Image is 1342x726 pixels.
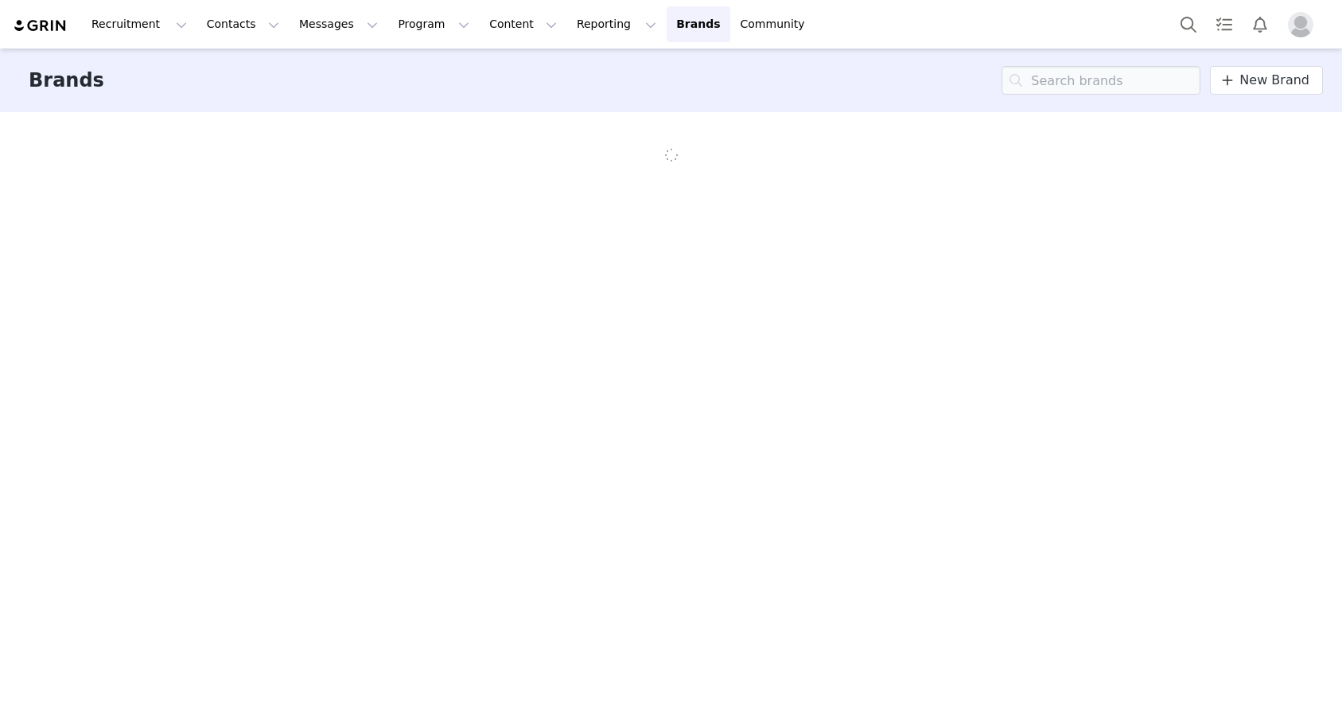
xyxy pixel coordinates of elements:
button: Messages [290,6,387,42]
h3: Brands [29,66,104,95]
input: Search brands [1002,66,1200,95]
a: Community [731,6,822,42]
button: Recruitment [82,6,196,42]
button: Contacts [197,6,289,42]
button: Notifications [1243,6,1278,42]
button: Search [1171,6,1206,42]
a: Tasks [1207,6,1242,42]
a: Brands [667,6,729,42]
a: New Brand [1210,66,1323,95]
span: New Brand [1239,71,1309,90]
button: Reporting [567,6,666,42]
button: Content [480,6,566,42]
button: Program [388,6,479,42]
img: placeholder-profile.jpg [1288,12,1313,37]
button: Profile [1278,12,1329,37]
img: grin logo [13,18,68,33]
